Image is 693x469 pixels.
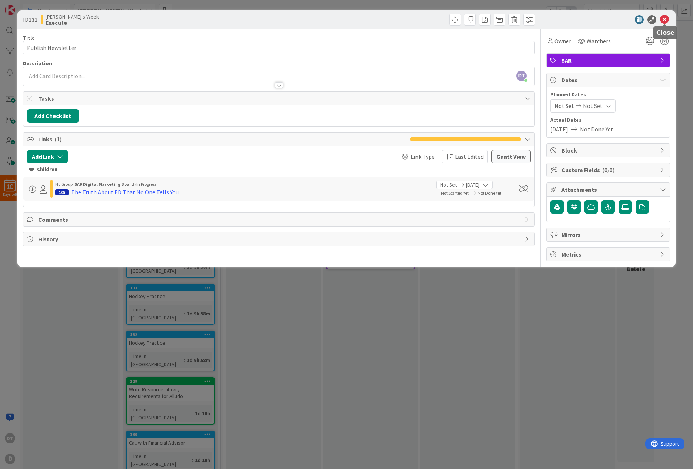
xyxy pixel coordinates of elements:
span: Custom Fields [561,165,656,174]
span: ( 1 ) [54,135,62,143]
button: Last Edited [442,150,488,163]
span: [DATE] [466,181,480,189]
span: Block [561,146,656,155]
div: Children [29,165,529,174]
span: Mirrors [561,230,656,239]
span: Not Done Yet [580,125,613,134]
span: Actual Dates [550,116,666,124]
span: Link Type [411,152,435,161]
div: 105 [55,189,69,195]
span: Links [38,135,407,144]
b: SAR Digital Marketing Board › [74,181,136,187]
h5: Close [656,29,674,36]
span: Not Set [554,101,574,110]
span: Attachments [561,185,656,194]
span: Tasks [38,94,521,103]
span: Support [16,1,34,10]
span: History [38,235,521,244]
input: type card name here... [23,41,535,54]
span: Last Edited [455,152,484,161]
span: Comments [38,215,521,224]
span: ID [23,15,37,24]
b: 131 [29,16,37,23]
span: ( 0/0 ) [602,166,614,174]
b: Execute [46,20,99,26]
span: Not Started Yet [441,190,469,196]
button: Gantt View [491,150,531,163]
span: Watchers [587,37,611,46]
span: No Group › [55,181,74,187]
span: [DATE] [550,125,568,134]
span: Not Set [583,101,603,110]
div: The Truth About ED That No One Tells You [71,188,179,197]
span: SAR [561,56,656,65]
span: Not Set [440,181,457,189]
span: Description [23,60,52,67]
span: DT [516,71,527,81]
span: Not Done Yet [478,190,501,196]
span: Dates [561,76,656,84]
span: Metrics [561,250,656,259]
label: Title [23,34,35,41]
span: [PERSON_NAME]'s Week [46,14,99,20]
span: Owner [554,37,571,46]
span: Planned Dates [550,91,666,98]
button: Add Link [27,150,68,163]
span: In Progress [136,181,156,187]
button: Add Checklist [27,109,79,123]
